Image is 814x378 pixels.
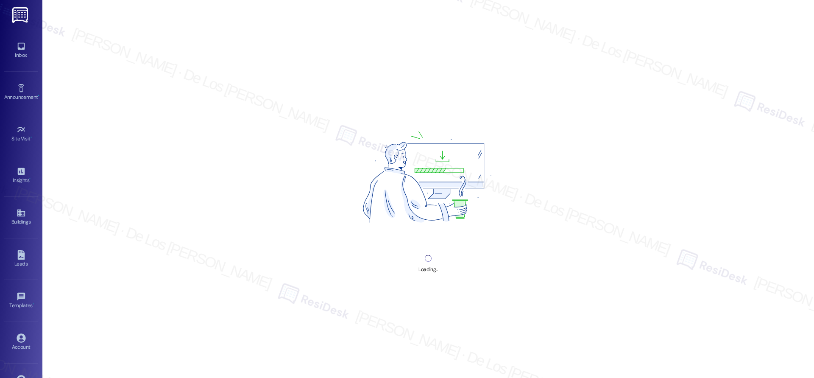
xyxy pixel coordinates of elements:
[12,7,30,23] img: ResiDesk Logo
[4,123,38,146] a: Site Visit •
[418,265,438,274] div: Loading...
[38,93,39,99] span: •
[4,206,38,229] a: Buildings
[4,331,38,354] a: Account
[4,164,38,187] a: Insights •
[4,289,38,312] a: Templates •
[4,39,38,62] a: Inbox
[29,176,31,182] span: •
[33,301,34,307] span: •
[4,248,38,271] a: Leads
[31,134,32,140] span: •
